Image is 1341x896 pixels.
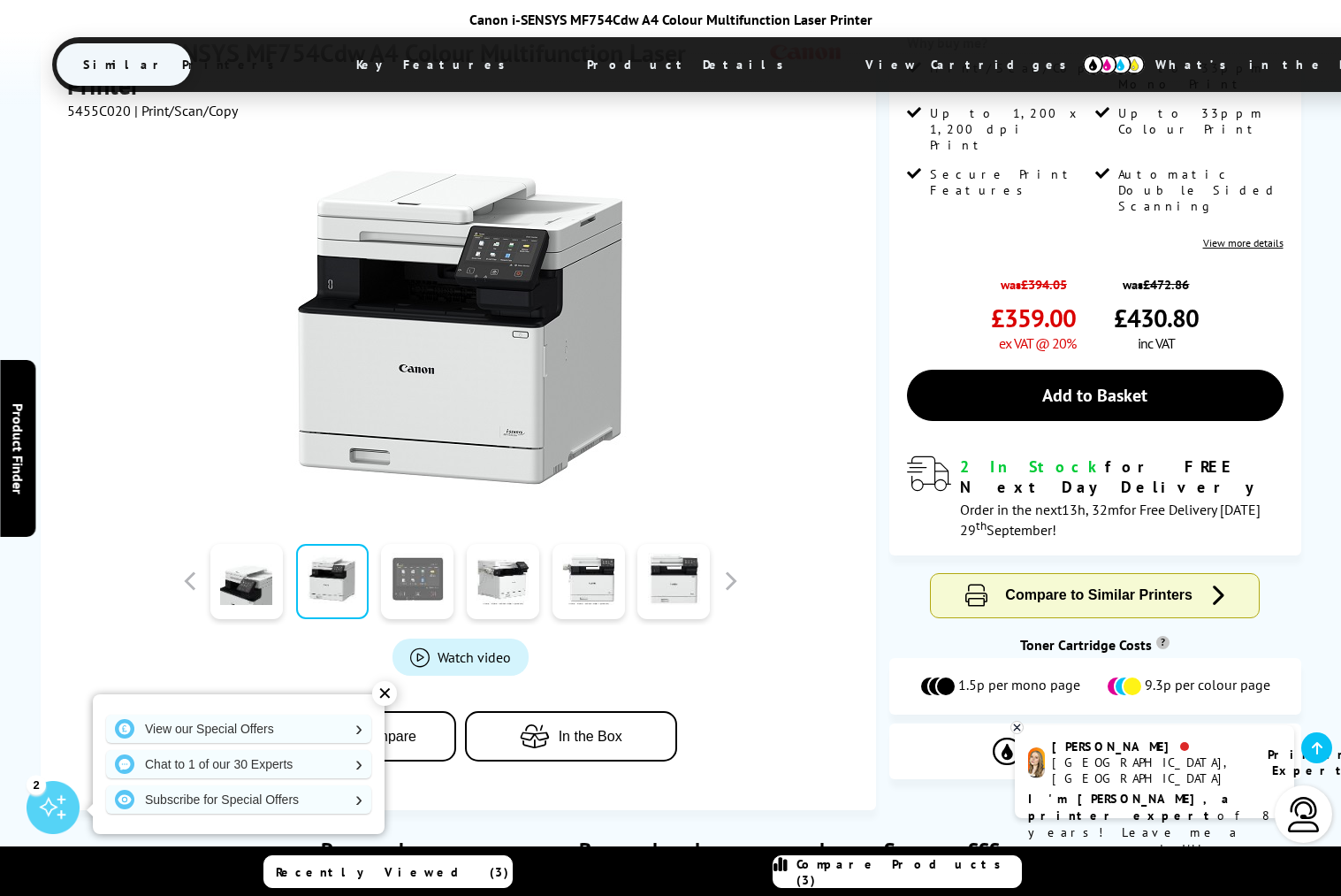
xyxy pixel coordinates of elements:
a: Compare Products (3) [773,855,1022,888]
span: Order in the next for Free Delivery [DATE] 29 September! [960,501,1261,539]
img: user-headset-light.svg [1286,797,1322,832]
img: amy-livechat.png [1028,747,1045,778]
sup: th [976,517,987,533]
div: for FREE Next Day Delivery [960,456,1284,497]
button: Compare to Similar Printers [931,574,1259,617]
span: 13h, 32m [1062,501,1119,518]
span: Product Finder [9,402,27,494]
img: Cartridges [993,738,1081,765]
a: Recently Viewed (3) [263,855,513,888]
a: Subscribe for Special Offers [106,785,371,814]
span: Up to 33ppm Colour Print [1118,105,1280,137]
span: Watch video [438,648,511,666]
span: was [991,267,1076,293]
button: In the Box [465,711,677,762]
span: was [1114,267,1199,293]
b: I'm [PERSON_NAME], a printer expert [1028,791,1234,823]
span: | Print/Scan/Copy [134,102,238,119]
strike: £472.86 [1143,276,1189,293]
span: Secure Print Features [930,166,1092,198]
img: Canon i-SENSYS MF754Cdw Thumbnail [287,155,634,502]
div: [PERSON_NAME] [1052,739,1246,754]
a: View more details [1203,236,1284,249]
span: Similar Printers [57,43,310,86]
img: cmyk-icon.svg [1083,55,1145,74]
p: of 8 years! Leave me a message and I'll respond ASAP [1028,791,1281,875]
span: £359.00 [991,302,1076,334]
span: Compare to Similar Printers [1005,587,1192,602]
div: modal_delivery [907,456,1284,538]
span: 2 In Stock [960,456,1105,477]
span: Key Features [330,43,541,86]
sup: Cost per page [1156,636,1170,649]
span: £430.80 [1114,302,1199,334]
div: Purchase as a Bundle and Save £££s [41,810,1301,895]
a: Chat to 1 of our 30 Experts [106,750,371,778]
span: Compare Products (3) [796,856,1021,888]
span: Product Details [560,43,819,86]
span: 9.3p per colour page [1145,676,1270,697]
span: Automatic Double Sided Scanning [1118,166,1280,214]
span: ex VAT @ 20% [999,334,1076,352]
span: inc VAT [1138,334,1175,352]
span: In the Box [559,729,622,745]
a: Add to Basket [907,370,1284,421]
div: Canon i-SENSYS MF754Cdw A4 Colour Multifunction Laser Printer [52,11,1290,28]
a: View our Special Offers [106,715,371,743]
div: [GEOGRAPHIC_DATA], [GEOGRAPHIC_DATA] [1052,754,1246,786]
a: Product_All_Videos [392,639,529,676]
span: 5455C020 [67,102,131,119]
div: ✕ [372,681,397,706]
strike: £394.05 [1021,276,1067,293]
span: View Cartridges [839,42,1109,88]
span: Add to Compare [313,729,416,745]
span: Up to 1,200 x 1,200 dpi Print [930,105,1092,153]
div: 2 [27,775,46,794]
span: Recently Viewed (3) [276,864,509,880]
button: View Cartridges [903,737,1288,766]
div: Toner Cartridge Costs [889,636,1301,654]
span: 1.5p per mono page [958,676,1080,697]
